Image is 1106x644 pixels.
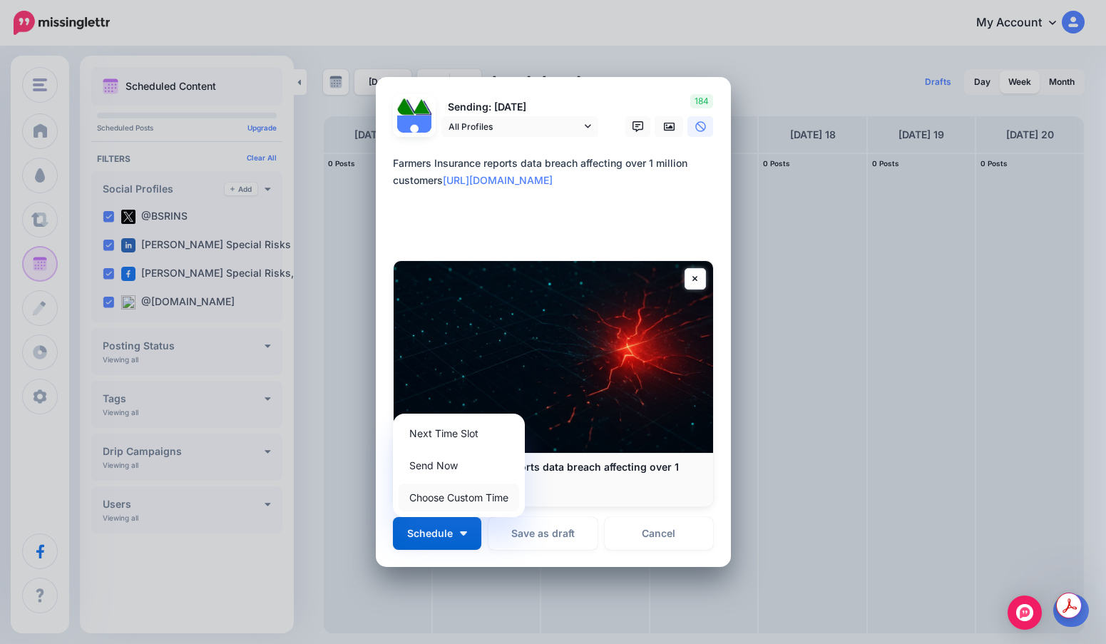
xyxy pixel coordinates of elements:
a: Send Now [399,451,519,479]
a: Next Time Slot [399,419,519,447]
img: arrow-down-white.png [460,531,467,536]
span: All Profiles [449,119,581,134]
div: Open Intercom Messenger [1008,596,1042,630]
img: user_default_image.png [397,116,431,150]
button: Save as draft [488,517,598,550]
a: Cancel [605,517,714,550]
a: Choose Custom Time [399,484,519,511]
p: Sending: [DATE] [441,99,598,116]
p: [DOMAIN_NAME] [408,486,699,499]
img: Farmers Insurance reports data breach affecting over 1 million customers [394,261,713,453]
img: 379531_475505335829751_837246864_n-bsa122537.jpg [397,98,414,116]
span: Schedule [407,528,453,538]
div: Schedule [393,414,525,517]
span: 184 [690,94,713,108]
button: Schedule [393,517,481,550]
img: 1Q3z5d12-75797.jpg [414,98,431,116]
div: Farmers Insurance reports data breach affecting over 1 million customers [393,155,721,189]
a: All Profiles [441,116,598,137]
b: Farmers Insurance reports data breach affecting over 1 million customers [408,461,679,486]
